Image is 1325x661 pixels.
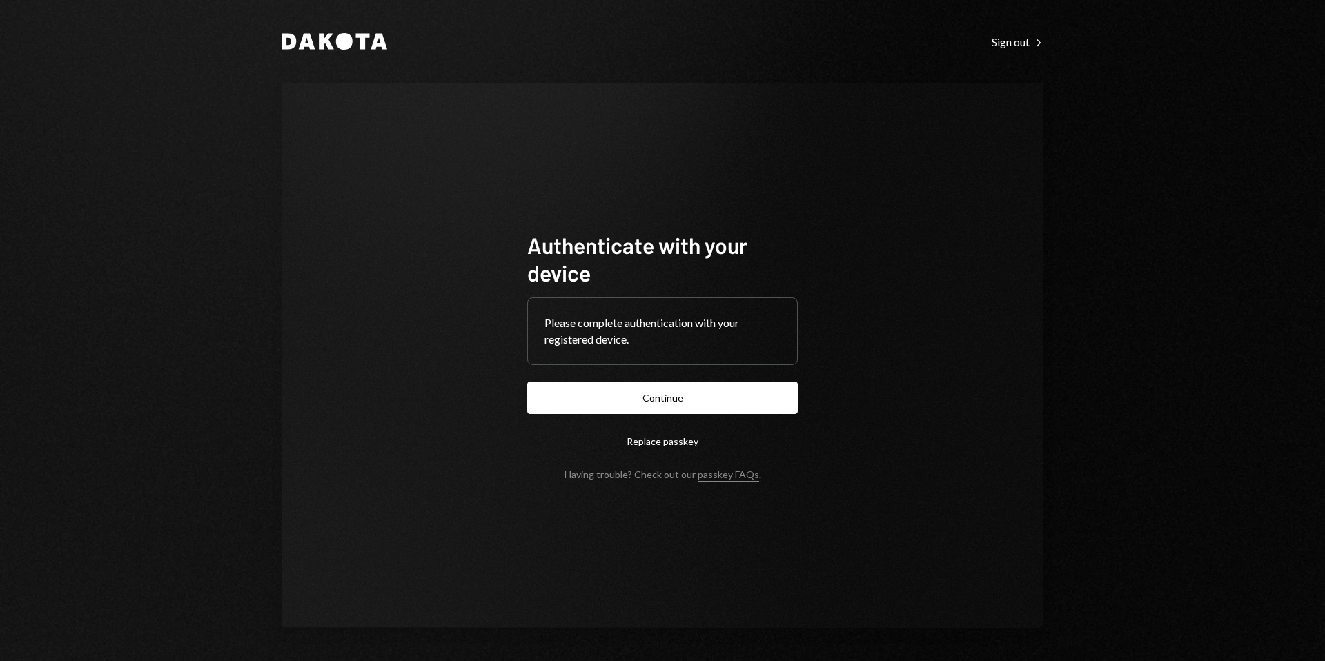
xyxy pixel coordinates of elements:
[698,468,759,482] a: passkey FAQs
[527,231,798,286] h1: Authenticate with your device
[992,35,1043,49] div: Sign out
[992,34,1043,49] a: Sign out
[527,382,798,414] button: Continue
[527,425,798,457] button: Replace passkey
[565,468,761,480] div: Having trouble? Check out our .
[544,315,781,348] div: Please complete authentication with your registered device.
